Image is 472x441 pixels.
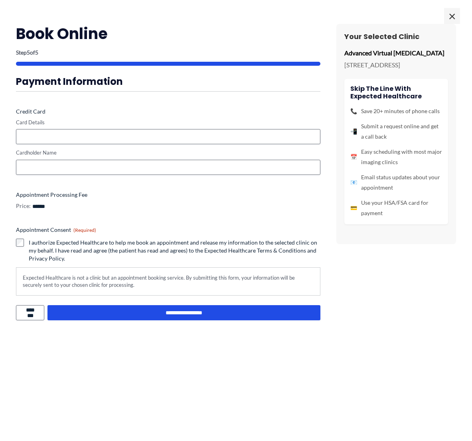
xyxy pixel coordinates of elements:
span: × [444,8,460,24]
p: Advanced Virtual [MEDICAL_DATA] [344,47,448,59]
span: 5 [35,49,38,56]
span: 5 [27,49,30,56]
p: [STREET_ADDRESS] [344,59,448,71]
span: 📧 [350,177,357,188]
li: Submit a request online and get a call back [350,121,442,142]
h3: Payment Information [16,75,320,88]
input: Appointment Processing Fee Price [32,203,89,210]
p: Step of [16,50,320,55]
span: 📲 [350,126,357,137]
h4: Skip the line with Expected Healthcare [350,85,442,100]
label: Credit Card [16,108,320,116]
span: 💳 [350,203,357,213]
li: Easy scheduling with most major imaging clinics [350,147,442,167]
span: 📅 [350,152,357,162]
h2: Book Online [16,24,320,43]
li: Email status updates about your appointment [350,172,442,193]
iframe: Secure card payment input frame [21,133,315,140]
label: I authorize Expected Healthcare to help me book an appointment and release my information to the ... [29,239,320,263]
h3: Your Selected Clinic [344,32,448,41]
label: Card Details [16,119,320,126]
label: Price: [16,202,31,210]
label: Appointment Processing Fee [16,191,320,199]
span: (Required) [73,227,96,233]
span: 📞 [350,106,357,116]
li: Use your HSA/FSA card for payment [350,198,442,218]
div: Expected Healthcare is not a clinic but an appointment booking service. By submitting this form, ... [16,267,320,296]
li: Save 20+ minutes of phone calls [350,106,442,116]
legend: Appointment Consent [16,226,96,234]
label: Cardholder Name [16,149,320,157]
